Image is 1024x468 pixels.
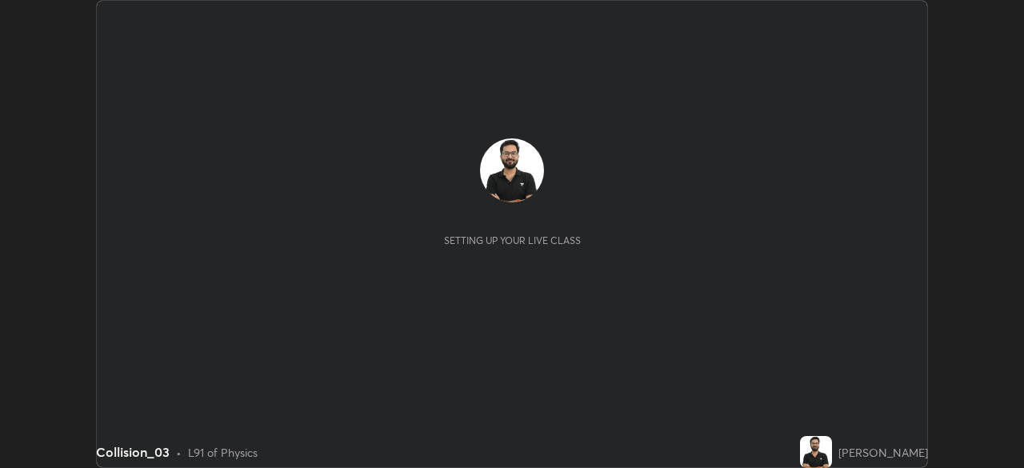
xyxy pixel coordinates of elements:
div: L91 of Physics [188,444,258,461]
img: 3ea2000428aa4a359c25bd563e59faa7.jpg [480,138,544,202]
div: • [176,444,182,461]
img: 3ea2000428aa4a359c25bd563e59faa7.jpg [800,436,832,468]
div: Collision_03 [96,442,170,462]
div: [PERSON_NAME] [838,444,928,461]
div: Setting up your live class [444,234,581,246]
